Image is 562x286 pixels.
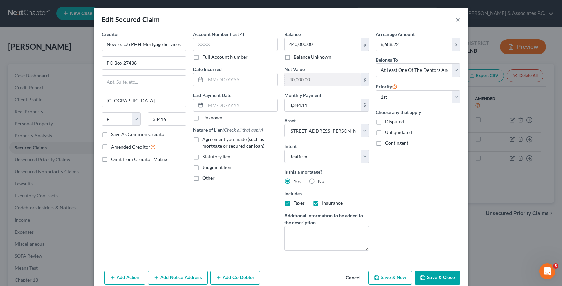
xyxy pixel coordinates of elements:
label: Net Value [284,66,305,73]
span: Disputed [385,119,404,124]
label: Priority [376,82,397,90]
label: Arrearage Amount [376,31,415,38]
div: $ [361,73,369,86]
label: Full Account Number [202,54,248,60]
label: Balance [284,31,301,38]
button: Add Action [104,271,145,285]
input: Apt, Suite, etc... [102,76,186,88]
span: Judgment lien [202,164,231,170]
div: $ [452,38,460,51]
input: XXXX [193,38,278,51]
label: Account Number (last 4) [193,31,244,38]
span: Unliquidated [385,129,412,135]
span: Statutory lien [202,154,230,159]
input: 0.00 [285,38,361,51]
label: Intent [284,143,297,150]
span: Yes [294,178,301,184]
span: Taxes [294,200,305,206]
input: 0.00 [285,73,361,86]
button: Cancel [340,271,366,285]
div: $ [361,99,369,112]
label: Save As Common Creditor [111,131,166,138]
label: Includes [284,190,369,197]
div: Edit Secured Claim [102,15,160,24]
input: MM/DD/YYYY [206,73,277,86]
label: Last Payment Date [193,92,231,99]
span: Other [202,175,215,181]
button: Save & Close [415,271,460,285]
span: Agreement you made (such as mortgage or secured car loan) [202,136,264,149]
span: No [318,178,324,184]
label: Balance Unknown [294,54,331,60]
div: $ [361,38,369,51]
span: Creditor [102,31,119,37]
span: Insurance [322,200,343,206]
input: 0.00 [285,99,361,112]
span: Amended Creditor [111,144,150,150]
input: Enter city... [102,94,186,107]
button: Add Notice Address [148,271,208,285]
label: Is this a mortgage? [284,168,369,175]
button: Save & New [368,271,412,285]
span: Asset [284,118,296,123]
label: Choose any that apply [376,109,460,116]
label: Date Incurred [193,66,222,73]
span: Contingent [385,140,408,146]
button: × [456,15,460,23]
input: Enter address... [102,57,186,69]
input: 0.00 [376,38,452,51]
span: Belongs To [376,57,398,63]
input: Search creditor by name... [102,38,186,51]
input: MM/DD/YYYY [206,99,277,112]
iframe: Intercom live chat [539,263,555,279]
button: Add Co-Debtor [210,271,260,285]
span: 5 [553,263,558,269]
span: (Check all that apply) [223,127,263,133]
label: Unknown [202,114,222,121]
label: Nature of Lien [193,126,263,133]
label: Additional information to be added to the description [284,212,369,226]
label: Monthly Payment [284,92,321,99]
span: Omit from Creditor Matrix [111,156,167,162]
input: Enter zip... [148,112,187,126]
